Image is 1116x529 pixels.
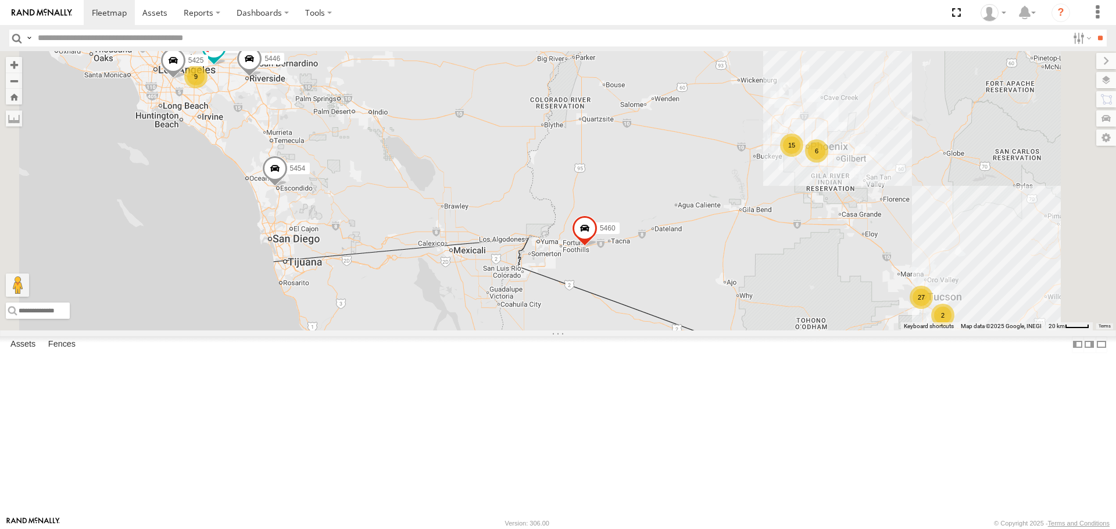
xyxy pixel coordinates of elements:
a: Visit our Website [6,517,60,529]
a: Terms (opens in new tab) [1099,323,1111,328]
button: Zoom out [6,73,22,89]
img: rand-logo.svg [12,9,72,17]
div: 27 [910,286,933,309]
label: Measure [6,110,22,127]
label: Dock Summary Table to the Right [1083,336,1095,353]
span: Map data ©2025 Google, INEGI [961,323,1042,329]
label: Map Settings [1096,129,1116,146]
button: Keyboard shortcuts [904,322,954,330]
label: Search Filter Options [1068,30,1093,46]
label: Fences [42,337,81,353]
div: 6 [805,139,828,163]
label: Dock Summary Table to the Left [1072,336,1083,353]
span: 5454 [290,164,306,172]
span: 20 km [1049,323,1065,329]
i: ? [1051,3,1070,22]
button: Zoom Home [6,89,22,105]
span: 5460 [600,225,616,233]
label: Search Query [24,30,34,46]
div: 9 [184,65,208,88]
div: 15 [780,134,803,157]
button: Zoom in [6,57,22,73]
div: © Copyright 2025 - [994,520,1110,527]
label: Hide Summary Table [1096,336,1107,353]
label: Assets [5,337,41,353]
button: Drag Pegman onto the map to open Street View [6,274,29,297]
span: 5446 [264,55,280,63]
button: Map Scale: 20 km per 38 pixels [1045,322,1093,330]
div: Edward Espinoza [977,4,1010,21]
div: 2 [931,304,954,327]
div: Version: 306.00 [505,520,549,527]
a: Terms and Conditions [1048,520,1110,527]
span: 5425 [188,57,204,65]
